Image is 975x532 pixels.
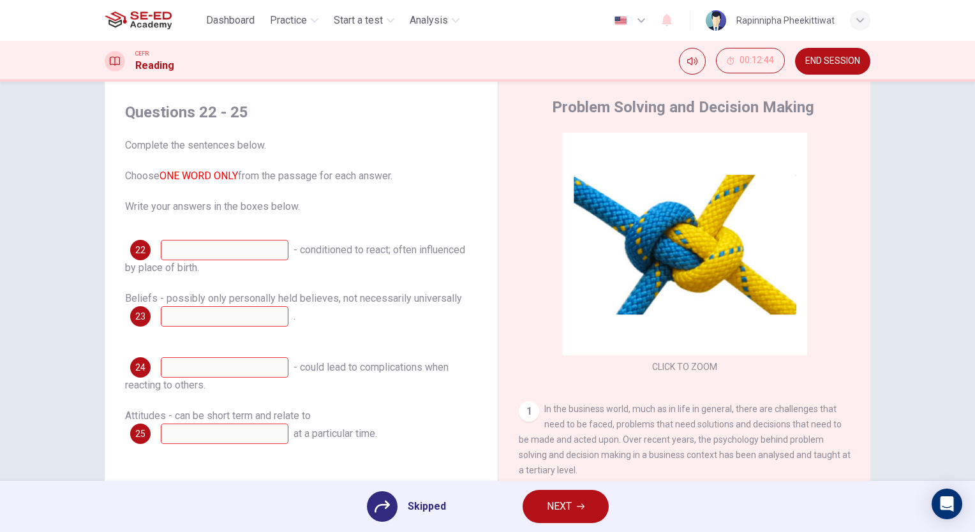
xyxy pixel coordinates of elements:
button: NEXT [523,490,609,523]
span: 22 [135,246,145,255]
span: END SESSION [805,56,860,66]
button: Dashboard [201,9,260,32]
span: Skipped [408,499,446,514]
span: 23 [135,312,145,321]
span: Start a test [334,13,383,28]
span: . [294,310,295,322]
span: - conditioned to react; often influenced by place of birth. [125,244,465,274]
span: 00:12:44 [740,55,774,66]
span: Practice [270,13,307,28]
div: Rapinnipha Pheekittiwat [736,13,835,28]
img: Profile picture [706,10,726,31]
div: Mute [679,48,706,75]
button: Practice [265,9,324,32]
button: END SESSION [795,48,870,75]
span: Dashboard [206,13,255,28]
a: SE-ED Academy logo [105,8,201,33]
span: Analysis [410,13,448,28]
h1: Reading [135,58,174,73]
span: Complete the sentences below. Choose from the passage for each answer. Write your answers in the ... [125,138,477,214]
button: 00:12:44 [716,48,785,73]
button: Analysis [405,9,465,32]
img: SE-ED Academy logo [105,8,172,33]
span: 24 [135,363,145,372]
div: Hide [716,48,785,75]
span: at a particular time. [294,427,377,440]
span: NEXT [547,498,572,515]
span: In the business world, much as in life in general, there are challenges that need to be faced, pr... [519,404,851,475]
button: Start a test [329,9,399,32]
div: 1 [519,401,539,422]
span: Attitudes - can be short term and relate to [125,410,311,422]
h4: Problem Solving and Decision Making [552,97,814,117]
span: CEFR [135,49,149,58]
div: Open Intercom Messenger [932,489,962,519]
h4: Questions 22 - 25 [125,102,477,122]
span: Beliefs - possibly only personally held believes, not necessarily universally [125,292,462,304]
span: 25 [135,429,145,438]
font: ONE WORD ONLY [160,170,238,182]
img: en [613,16,629,26]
